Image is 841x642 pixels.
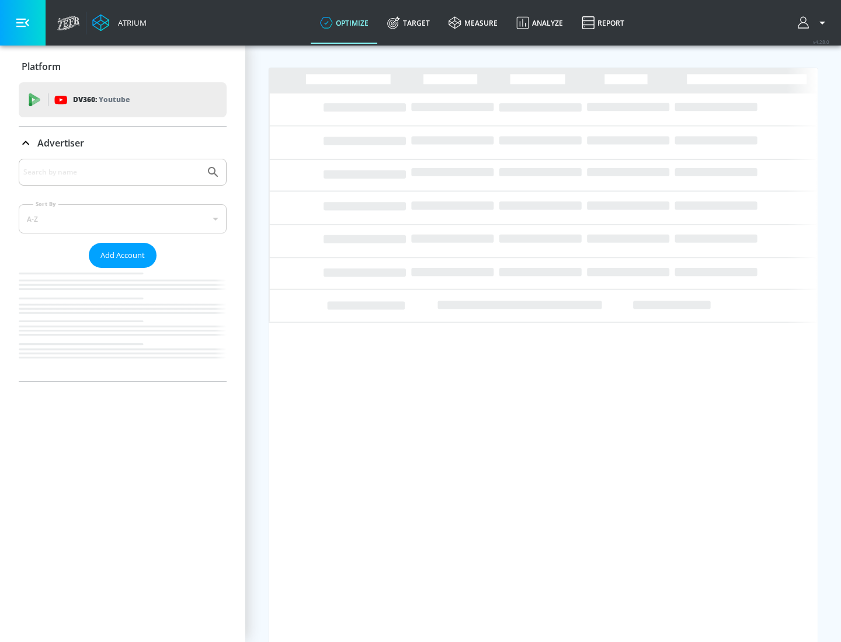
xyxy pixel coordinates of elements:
[89,243,157,268] button: Add Account
[37,137,84,149] p: Advertiser
[113,18,147,28] div: Atrium
[99,93,130,106] p: Youtube
[19,204,227,233] div: A-Z
[813,39,829,45] span: v 4.28.0
[23,165,200,180] input: Search by name
[92,14,147,32] a: Atrium
[19,127,227,159] div: Advertiser
[22,60,61,73] p: Platform
[100,249,145,262] span: Add Account
[19,82,227,117] div: DV360: Youtube
[311,2,378,44] a: optimize
[19,50,227,83] div: Platform
[73,93,130,106] p: DV360:
[19,159,227,381] div: Advertiser
[378,2,439,44] a: Target
[572,2,634,44] a: Report
[439,2,507,44] a: measure
[19,268,227,381] nav: list of Advertiser
[507,2,572,44] a: Analyze
[33,200,58,208] label: Sort By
